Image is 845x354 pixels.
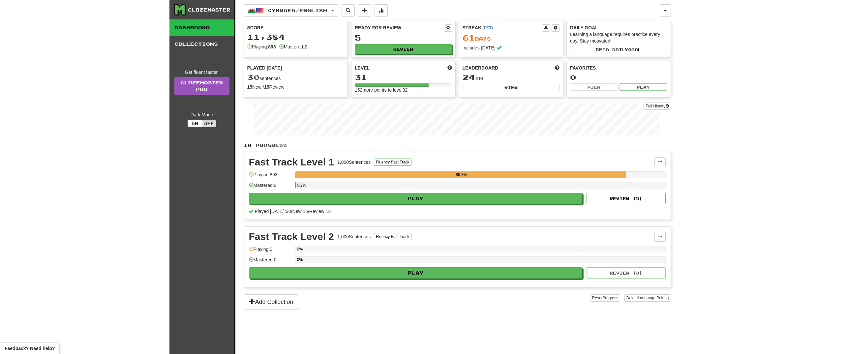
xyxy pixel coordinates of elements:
p: In Progress [244,142,671,149]
span: Open feedback widget [5,345,55,352]
div: Day s [463,34,560,42]
div: Playing: 0 [249,246,292,257]
div: Mastered: [279,44,307,50]
span: Score more points to level up [447,65,452,71]
button: Search sentences [342,4,355,17]
div: sentences [247,73,345,82]
span: New: 15 [292,209,308,214]
button: View [463,84,560,91]
span: a daily [606,47,628,52]
div: Fast Track Level 2 [249,232,334,242]
div: New / Review [247,84,345,90]
span: This week in points, UTC [555,65,559,71]
div: Learning a language requires practice every day. Stay motivated! [570,31,667,44]
span: Language Pairing [638,296,669,300]
button: Cymraeg/English [244,4,338,17]
button: Play [249,267,583,279]
strong: 893 [268,44,276,49]
span: Cymraeg / English [268,8,327,13]
strong: 15 [247,84,253,90]
div: 1,000 Sentences [337,233,371,240]
div: Get fluent faster. [174,69,229,75]
div: Ready for Review [355,24,444,31]
button: Seta dailygoal [570,46,667,53]
div: Favorites [570,65,667,71]
div: Mastered: 0 [249,256,292,267]
button: Fluency Fast Track [374,159,411,166]
div: Score [247,24,345,31]
strong: 15 [264,84,269,90]
button: DeleteLanguage Pairing [624,294,671,302]
span: / [291,209,292,214]
div: Fast Track Level 1 [249,157,334,167]
span: / [308,209,309,214]
div: th [463,73,560,82]
div: 5 [355,34,452,42]
div: Dark Mode [174,111,229,118]
button: Fluency Fast Track [374,233,411,240]
span: Review: 15 [309,209,331,214]
button: View [570,83,618,91]
div: 11,384 [247,33,345,41]
div: 89.3% [297,171,626,178]
div: Includes [DATE]! [463,44,560,51]
button: On [188,120,202,127]
button: Full History [644,103,671,110]
span: 24 [463,73,475,82]
div: Playing: [247,44,276,50]
a: Dashboard [169,19,234,36]
span: 30 [247,73,260,82]
div: Playing: 893 [249,171,292,182]
button: Review (5) [587,193,666,204]
div: Clozemaster [188,7,230,13]
span: Level [355,65,370,71]
div: 1,000 Sentences [337,159,371,165]
button: Add Collection [244,294,299,310]
button: Off [202,120,216,127]
button: Review [355,44,452,54]
button: Add sentence to collection [358,4,371,17]
span: Leaderboard [463,65,498,71]
span: Played [DATE]: 30 [255,209,291,214]
div: Streak [463,24,542,31]
button: Review (0) [587,267,666,279]
div: 31 [355,73,452,81]
div: 152 more points to level 32 [355,87,452,93]
a: ClozemasterPro [174,77,229,95]
button: Play [619,83,667,91]
button: ResetProgress [590,294,620,302]
button: More stats [375,4,388,17]
strong: 2 [304,44,307,49]
div: Daily Goal [570,24,667,31]
a: Collections [169,36,234,52]
a: (BST) [483,26,493,30]
span: 61 [463,33,475,42]
button: Play [249,193,583,204]
span: Progress [602,296,618,300]
div: Mastered: 2 [249,182,292,193]
span: Played [DATE] [247,65,282,71]
div: 0 [570,73,667,81]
